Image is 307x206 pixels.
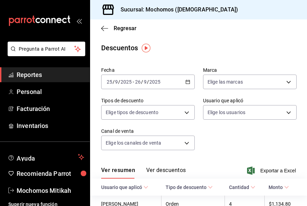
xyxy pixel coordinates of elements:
h3: Sucursal: Mochomos ([DEMOGRAPHIC_DATA]) [115,6,238,14]
span: Monto [269,184,289,190]
span: / [113,79,115,85]
button: open_drawer_menu [76,18,82,24]
a: Pregunta a Parrot AI [5,50,85,58]
span: Pregunta a Parrot AI [19,45,74,53]
span: Elige los canales de venta [106,139,161,146]
input: -- [106,79,113,85]
button: Pregunta a Parrot AI [8,42,85,56]
span: - [133,79,134,85]
input: ---- [149,79,161,85]
span: Facturación [17,104,84,113]
label: Marca [203,68,297,72]
input: -- [143,79,147,85]
span: Recomienda Parrot [17,169,84,178]
span: Personal [17,87,84,96]
span: Usuario que aplicó [101,184,148,190]
div: navigation tabs [101,167,186,179]
label: Tipos de descuento [101,98,195,103]
span: / [118,79,120,85]
label: Canal de venta [101,129,195,134]
input: -- [115,79,118,85]
span: Regresar [114,25,137,32]
button: Ver resumen [101,167,135,179]
span: Tipo de descuento [166,184,213,190]
span: Cantidad [229,184,255,190]
label: Usuario que aplicó [203,98,297,103]
span: / [141,79,143,85]
span: Ayuda [17,153,75,161]
button: Regresar [101,25,137,32]
span: / [147,79,149,85]
span: Reportes [17,70,84,79]
img: Tooltip marker [142,44,150,52]
button: Ver descuentos [146,167,186,179]
input: -- [135,79,141,85]
div: Descuentos [101,43,138,53]
input: ---- [120,79,132,85]
span: Elige los usuarios [208,109,245,116]
button: Exportar a Excel [248,166,296,175]
label: Fecha [101,68,195,72]
span: Inventarios [17,121,84,130]
span: Elige las marcas [208,78,243,85]
span: Mochomos Mitikah [17,186,84,195]
span: Elige tipos de descuento [106,109,158,116]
